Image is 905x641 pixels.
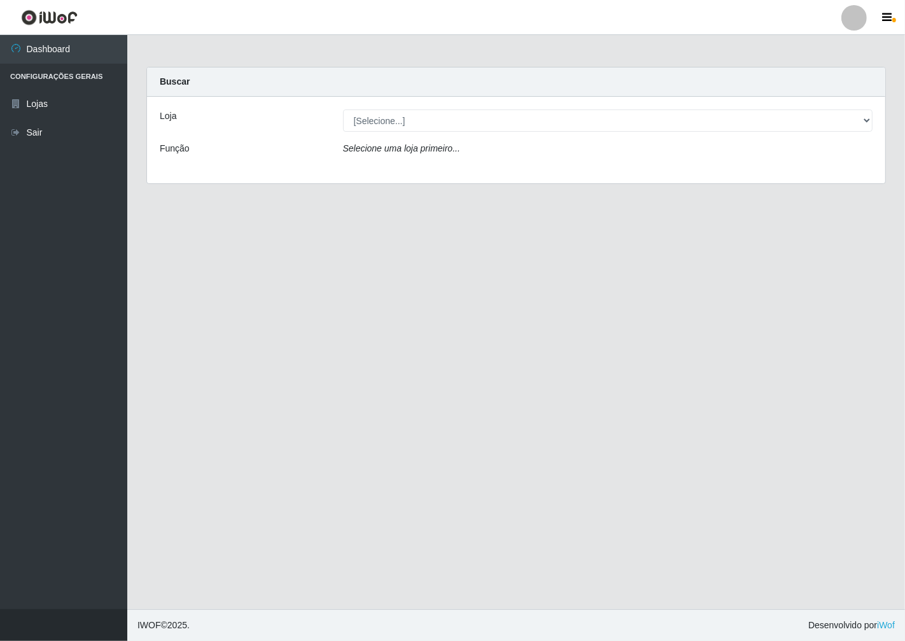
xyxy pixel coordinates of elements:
[137,620,161,630] span: IWOF
[21,10,78,25] img: CoreUI Logo
[808,619,895,632] span: Desenvolvido por
[137,619,190,632] span: © 2025 .
[343,143,460,153] i: Selecione uma loja primeiro...
[160,76,190,87] strong: Buscar
[877,620,895,630] a: iWof
[160,142,190,155] label: Função
[160,109,176,123] label: Loja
